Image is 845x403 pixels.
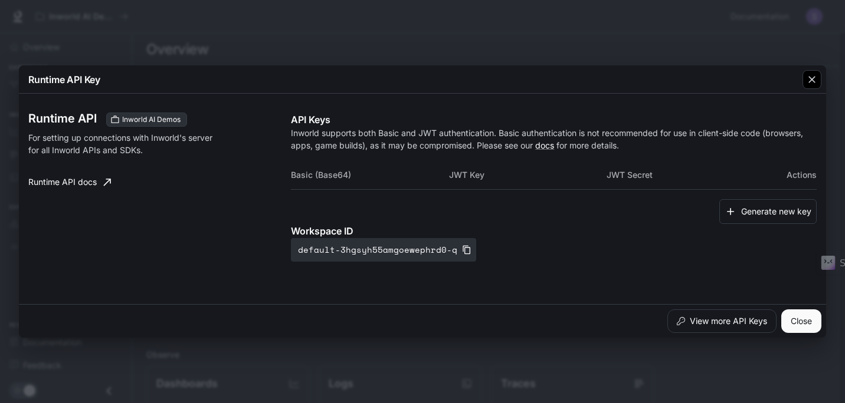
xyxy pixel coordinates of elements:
th: Actions [764,161,817,189]
span: Inworld AI Demos [117,114,185,125]
p: Runtime API Key [28,72,100,87]
p: API Keys [291,113,817,127]
a: docs [535,140,554,150]
a: Runtime API docs [24,170,116,194]
th: JWT Key [449,161,607,189]
button: default-3hgsyh55amgoewephrd0-q [291,238,476,262]
div: These keys will apply to your current workspace only [106,113,187,127]
button: Close [781,309,821,333]
th: Basic (Base64) [291,161,448,189]
button: View more API Keys [667,309,777,333]
p: Inworld supports both Basic and JWT authentication. Basic authentication is not recommended for u... [291,127,817,151]
p: For setting up connections with Inworld's server for all Inworld APIs and SDKs. [28,131,218,156]
button: Generate new key [719,199,817,224]
th: JWT Secret [607,161,764,189]
p: Workspace ID [291,224,817,238]
h3: Runtime API [28,113,97,124]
